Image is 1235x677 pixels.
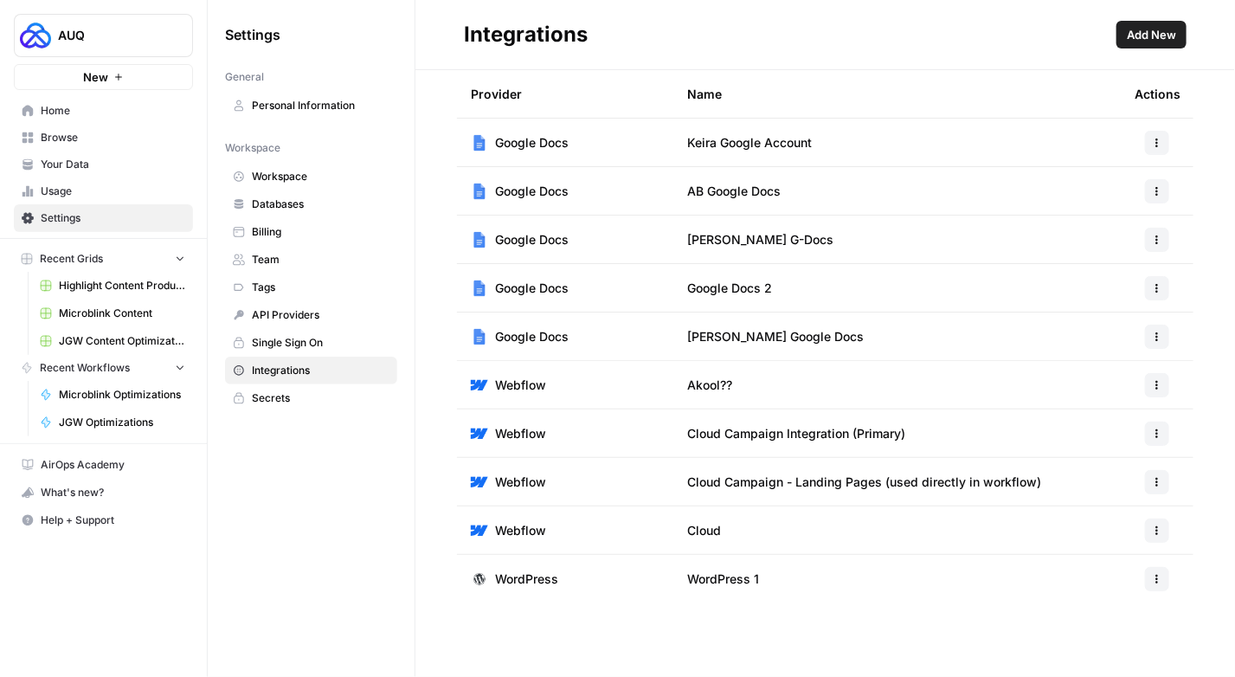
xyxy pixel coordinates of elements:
span: Akool?? [687,377,732,394]
img: Google Docs [471,231,488,248]
img: Google Docs [471,280,488,297]
span: Google Docs [495,183,569,200]
span: Your Data [41,157,185,172]
a: Integrations [225,357,397,384]
img: WordPress [471,571,488,588]
span: Workspace [252,169,389,184]
a: API Providers [225,301,397,329]
a: Usage [14,177,193,205]
img: Webflow [471,377,488,394]
span: AB Google Docs [687,183,781,200]
span: AirOps Academy [41,457,185,473]
span: Usage [41,184,185,199]
div: Name [687,70,1107,118]
span: Google Docs [495,231,569,248]
span: Google Docs 2 [687,280,772,297]
span: WordPress 1 [687,571,759,588]
span: [PERSON_NAME] G-Docs [687,231,833,248]
a: Billing [225,218,397,246]
a: Browse [14,124,193,152]
a: JGW Optimizations [32,409,193,436]
span: Webflow [495,522,546,539]
span: Keira Google Account [687,134,812,152]
a: Settings [14,204,193,232]
a: Single Sign On [225,329,397,357]
span: AUQ [58,27,163,44]
span: Tags [252,280,389,295]
span: Home [41,103,185,119]
span: Highlight Content Production [59,278,185,293]
span: Webflow [495,377,546,394]
span: Secrets [252,390,389,406]
img: Google Docs [471,328,488,345]
a: Workspace [225,163,397,190]
a: JGW Content Optimization [32,327,193,355]
span: Settings [225,24,280,45]
a: Team [225,246,397,274]
span: Cloud Campaign Integration (Primary) [687,425,905,442]
span: WordPress [495,571,558,588]
img: Google Docs [471,183,488,200]
img: Webflow [471,474,488,491]
span: Help + Support [41,513,185,528]
span: Billing [252,224,389,240]
span: Webflow [495,474,546,491]
div: Actions [1135,70,1180,118]
a: Secrets [225,384,397,412]
a: Microblink Content [32,300,193,327]
span: Add New [1127,26,1176,43]
span: Google Docs [495,134,569,152]
span: JGW Content Optimization [59,333,185,349]
a: AirOps Academy [14,451,193,479]
img: Google Docs [471,134,488,152]
button: Help + Support [14,506,193,534]
button: Workspace: AUQ [14,14,193,57]
span: Microblink Content [59,306,185,321]
div: Integrations [464,21,588,48]
a: Personal Information [225,92,397,119]
span: Google Docs [495,328,569,345]
a: Tags [225,274,397,301]
span: Webflow [495,425,546,442]
a: Home [14,97,193,125]
span: General [225,69,264,85]
div: Provider [471,70,522,118]
span: Recent Grids [40,251,103,267]
span: Workspace [225,140,280,156]
a: Highlight Content Production [32,272,193,300]
span: Microblink Optimizations [59,387,185,403]
span: Cloud Campaign - Landing Pages (used directly in workflow) [687,474,1041,491]
span: [PERSON_NAME] Google Docs [687,328,864,345]
span: Browse [41,130,185,145]
span: Personal Information [252,98,389,113]
a: Microblink Optimizations [32,381,193,409]
span: Settings [41,210,185,226]
img: Webflow [471,522,488,539]
span: Recent Workflows [40,360,130,376]
a: Your Data [14,151,193,178]
span: Integrations [252,363,389,378]
a: Databases [225,190,397,218]
div: What's new? [15,480,192,506]
span: New [83,68,108,86]
span: Cloud [687,522,721,539]
button: Recent Grids [14,246,193,272]
button: What's new? [14,479,193,506]
span: Team [252,252,389,268]
span: Databases [252,197,389,212]
span: API Providers [252,307,389,323]
span: JGW Optimizations [59,415,185,430]
span: Single Sign On [252,335,389,351]
button: Add New [1116,21,1187,48]
img: AUQ Logo [20,20,51,51]
button: New [14,64,193,90]
span: Google Docs [495,280,569,297]
img: Webflow [471,425,488,442]
button: Recent Workflows [14,355,193,381]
